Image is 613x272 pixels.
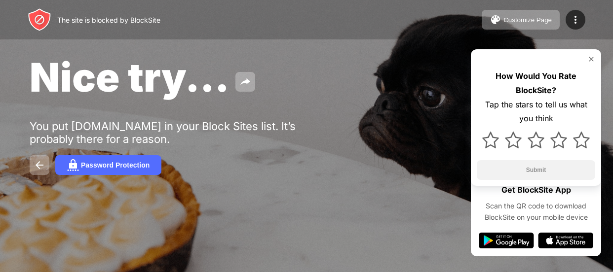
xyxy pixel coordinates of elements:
[550,132,567,148] img: star.svg
[490,14,501,26] img: pallet.svg
[477,160,595,180] button: Submit
[57,16,160,24] div: The site is blocked by BlockSite
[587,55,595,63] img: rate-us-close.svg
[505,132,522,148] img: star.svg
[477,69,595,98] div: How Would You Rate BlockSite?
[528,132,544,148] img: star.svg
[30,148,263,260] iframe: Banner
[482,10,560,30] button: Customize Page
[482,132,499,148] img: star.svg
[573,132,590,148] img: star.svg
[30,53,230,101] span: Nice try...
[503,16,552,24] div: Customize Page
[479,233,534,248] img: google-play.svg
[28,8,51,32] img: header-logo.svg
[30,120,335,145] div: You put [DOMAIN_NAME] in your Block Sites list. It’s probably there for a reason.
[239,76,251,88] img: share.svg
[538,233,593,248] img: app-store.svg
[477,98,595,126] div: Tap the stars to tell us what you think
[570,14,581,26] img: menu-icon.svg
